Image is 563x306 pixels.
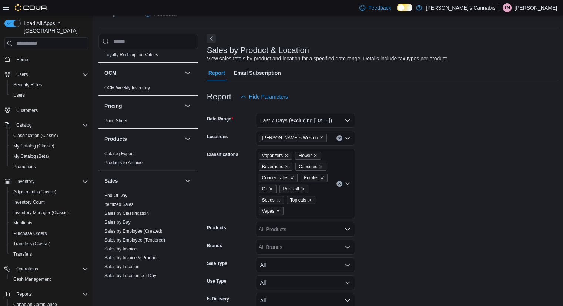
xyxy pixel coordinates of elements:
[269,187,273,191] button: Remove Oil from selection in this group
[7,141,91,151] button: My Catalog (Classic)
[7,130,91,141] button: Classification (Classic)
[10,80,88,89] span: Security Roles
[259,134,327,142] span: MaryJane's Weston
[13,199,45,205] span: Inventory Count
[13,106,41,115] a: Customers
[16,291,32,297] span: Reports
[10,142,88,150] span: My Catalog (Classic)
[13,121,34,130] button: Catalog
[13,290,35,299] button: Reports
[13,70,31,79] button: Users
[504,3,510,12] span: TN
[16,179,34,184] span: Inventory
[98,149,198,170] div: Products
[104,273,156,279] span: Sales by Location per Day
[13,210,69,216] span: Inventory Manager (Classic)
[183,102,192,110] button: Pricing
[13,143,54,149] span: My Catalog (Classic)
[259,185,277,193] span: Oil
[10,162,39,171] a: Promotions
[345,135,351,141] button: Open list of options
[283,185,299,193] span: Pre-Roll
[16,107,38,113] span: Customers
[10,275,88,284] span: Cash Management
[10,219,35,227] a: Manifests
[13,164,36,170] span: Promotions
[10,162,88,171] span: Promotions
[13,153,49,159] span: My Catalog (Beta)
[290,176,294,180] button: Remove Concentrates from selection in this group
[104,135,182,143] button: Products
[104,69,117,77] h3: OCM
[10,208,72,217] a: Inventory Manager (Classic)
[207,296,229,302] label: Is Delivery
[207,260,227,266] label: Sale Type
[10,275,54,284] a: Cash Management
[7,249,91,259] button: Transfers
[207,46,309,55] h3: Sales by Product & Location
[13,276,51,282] span: Cash Management
[287,196,315,204] span: Topicals
[104,85,150,90] a: OCM Weekly Inventory
[13,290,88,299] span: Reports
[356,0,394,15] a: Feedback
[10,80,45,89] a: Security Roles
[262,185,268,193] span: Oil
[21,20,88,34] span: Load All Apps in [GEOGRAPHIC_DATA]
[345,226,351,232] button: Open list of options
[313,153,318,158] button: Remove Flower from selection in this group
[256,257,355,272] button: All
[7,239,91,249] button: Transfers (Classic)
[319,164,323,169] button: Remove Capsules from selection in this group
[13,265,88,273] span: Operations
[207,116,233,122] label: Date Range
[104,193,127,199] span: End Of Day
[10,229,88,238] span: Purchase Orders
[104,52,158,57] a: Loyalty Redemption Values
[104,160,143,166] span: Products to Archive
[13,70,88,79] span: Users
[13,189,56,195] span: Adjustments (Classic)
[7,80,91,90] button: Security Roles
[104,177,182,184] button: Sales
[7,218,91,228] button: Manifests
[498,3,500,12] p: |
[301,187,305,191] button: Remove Pre-Roll from selection in this group
[1,120,91,130] button: Catalog
[104,202,134,207] span: Itemized Sales
[104,264,140,269] a: Sales by Location
[320,176,324,180] button: Remove Edibles from selection in this group
[304,174,318,182] span: Edibles
[98,116,198,128] div: Pricing
[207,225,226,231] label: Products
[104,255,157,261] span: Sales by Invoice & Product
[249,93,288,100] span: Hide Parameters
[104,52,158,58] span: Loyalty Redemption Values
[256,275,355,290] button: All
[1,105,91,116] button: Customers
[104,228,162,234] span: Sales by Employee (Created)
[10,91,28,100] a: Users
[13,241,50,247] span: Transfers (Classic)
[104,118,127,123] a: Price Sheet
[98,41,198,62] div: Loyalty
[207,278,226,284] label: Use Type
[336,181,342,187] button: Clear input
[256,113,355,128] button: Last 7 Days (excluding [DATE])
[13,82,42,88] span: Security Roles
[10,229,50,238] a: Purchase Orders
[10,198,48,207] a: Inventory Count
[345,244,351,250] button: Open list of options
[104,273,156,278] a: Sales by Location per Day
[104,211,149,216] a: Sales by Classification
[262,196,275,204] span: Seeds
[10,198,88,207] span: Inventory Count
[1,289,91,299] button: Reports
[1,69,91,80] button: Users
[207,243,222,249] label: Brands
[10,239,53,248] a: Transfers (Classic)
[7,187,91,197] button: Adjustments (Classic)
[276,209,280,213] button: Remove Vapes from selection in this group
[319,136,324,140] button: Remove MaryJane's Weston from selection in this group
